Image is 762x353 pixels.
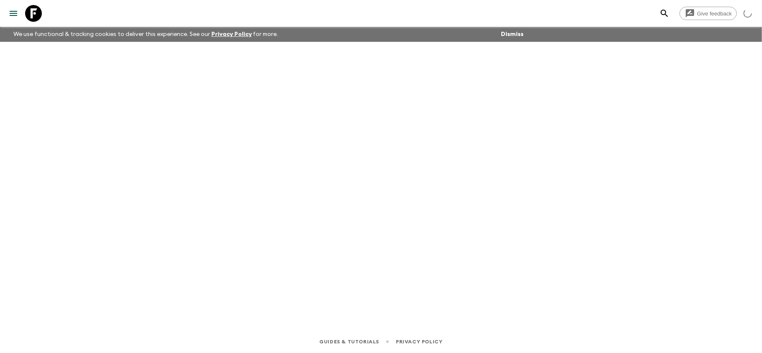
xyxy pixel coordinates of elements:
button: Dismiss [499,28,526,40]
button: search adventures [656,5,673,22]
a: Privacy Policy [396,337,442,346]
span: Give feedback [693,10,736,17]
a: Privacy Policy [211,31,252,37]
a: Guides & Tutorials [319,337,379,346]
p: We use functional & tracking cookies to deliver this experience. See our for more. [10,27,282,42]
a: Give feedback [680,7,737,20]
button: menu [5,5,22,22]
